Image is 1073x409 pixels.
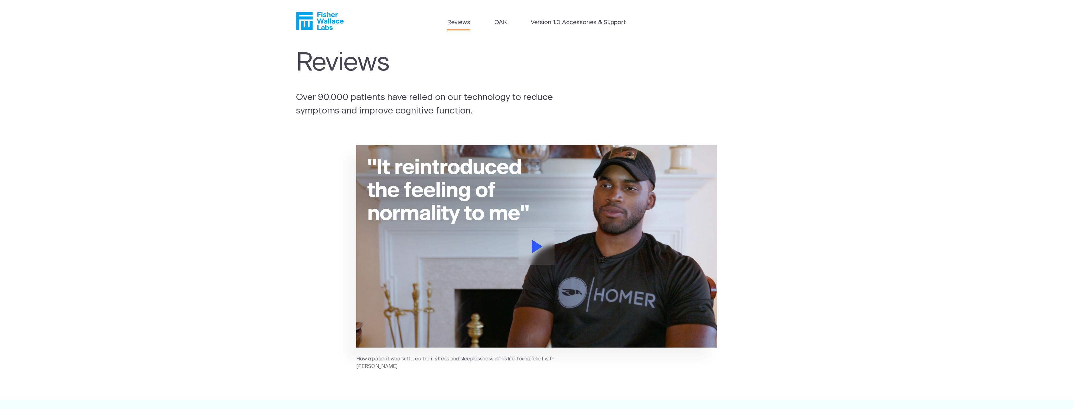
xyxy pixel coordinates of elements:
a: Version 1.0 Accessories & Support [531,18,626,27]
a: Fisher Wallace [296,12,344,30]
a: Reviews [447,18,470,27]
svg: Play [532,240,543,253]
p: Over 90,000 patients have relied on our technology to reduce symptoms and improve cognitive funct... [296,91,570,118]
figcaption: How a patient who suffered from stress and sleeplessness all his life found relief with [PERSON_N... [356,355,560,370]
a: OAK [494,18,507,27]
h1: Reviews [296,48,567,78]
